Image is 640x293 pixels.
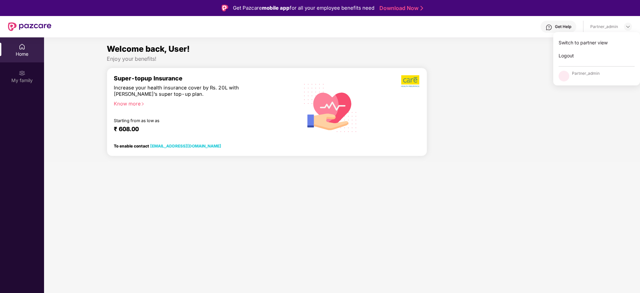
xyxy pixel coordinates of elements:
img: b5dec4f62d2307b9de63beb79f102df3.png [401,75,420,87]
img: Logo [222,5,228,11]
div: ₹ 608.00 [114,125,286,133]
img: New Pazcare Logo [8,22,51,31]
img: svg+xml;base64,PHN2ZyBpZD0iSGVscC0zMngzMiIgeG1sbnM9Imh0dHA6Ly93d3cudzMub3JnLzIwMDAvc3ZnIiB3aWR0aD... [546,24,552,31]
div: Increase your health insurance cover by Rs. 20L with [PERSON_NAME]’s super top-up plan. [114,85,264,98]
div: Super-topup Insurance [114,75,293,82]
strong: mobile app [262,5,290,11]
a: Download Now [379,5,421,12]
img: svg+xml;base64,PHN2ZyBpZD0iSG9tZSIgeG1sbnM9Imh0dHA6Ly93d3cudzMub3JnLzIwMDAvc3ZnIiB3aWR0aD0iMjAiIG... [19,43,25,50]
div: Logout [553,49,640,62]
div: Get Pazcare for all your employee benefits need [233,4,374,12]
img: svg+xml;base64,PHN2ZyB4bWxucz0iaHR0cDovL3d3dy53My5vcmcvMjAwMC9zdmciIHhtbG5zOnhsaW5rPSJodHRwOi8vd3... [299,75,362,140]
span: Welcome back, User! [107,44,190,54]
span: right [141,102,144,106]
div: Switch to partner view [553,36,640,49]
img: Stroke [420,5,423,12]
div: Partner_admin [572,71,600,76]
div: Starting from as low as [114,118,264,123]
div: Partner_admin [590,24,618,29]
div: Get Help [555,24,571,29]
img: svg+xml;base64,PHN2ZyB3aWR0aD0iMjAiIGhlaWdodD0iMjAiIHZpZXdCb3g9IjAgMCAyMCAyMCIgZmlsbD0ibm9uZSIgeG... [19,70,25,76]
div: To enable contact [114,143,221,148]
div: Enjoy your benefits! [107,55,578,62]
img: svg+xml;base64,PHN2ZyBpZD0iRHJvcGRvd24tMzJ4MzIiIHhtbG5zPSJodHRwOi8vd3d3LnczLm9yZy8yMDAwL3N2ZyIgd2... [625,24,631,29]
div: Know more [114,101,289,105]
a: [EMAIL_ADDRESS][DOMAIN_NAME] [150,143,221,149]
